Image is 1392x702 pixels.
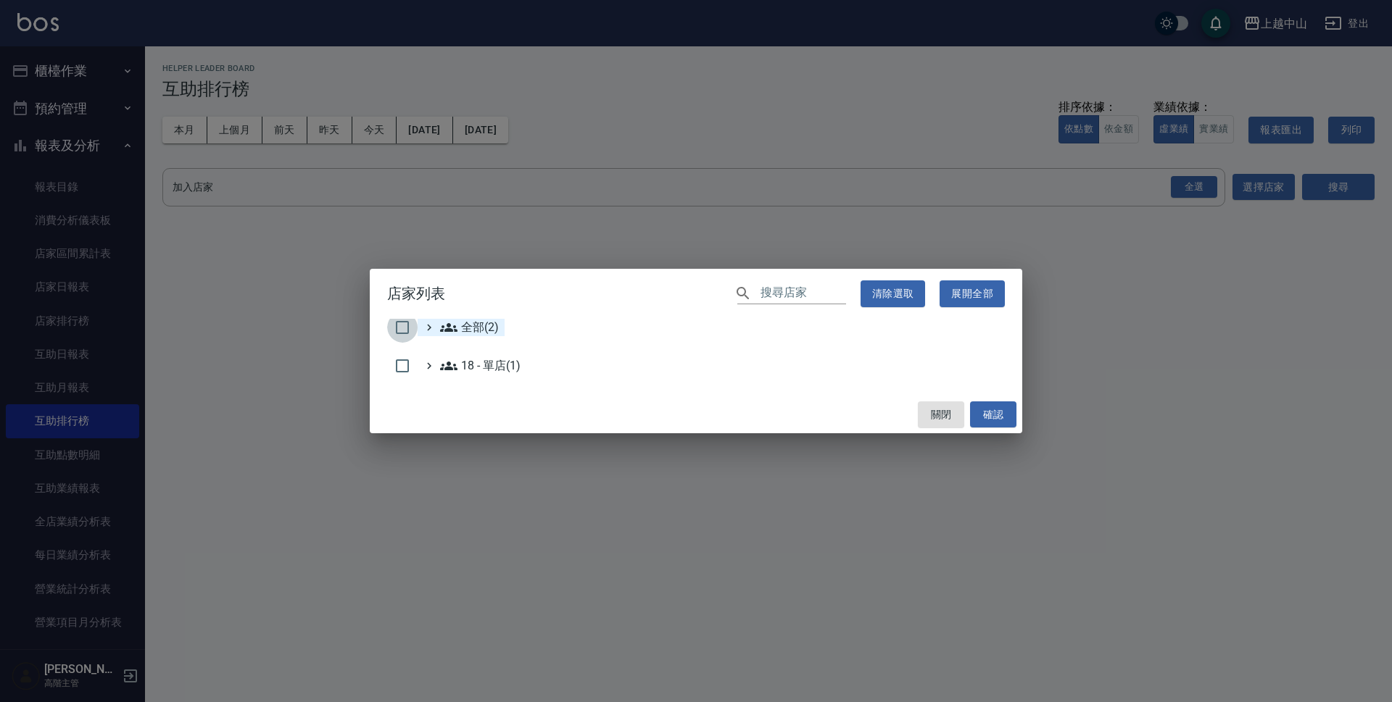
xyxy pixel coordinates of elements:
[370,269,1022,319] h2: 店家列表
[861,280,926,307] button: 清除選取
[970,401,1016,428] button: 確認
[940,280,1005,307] button: 展開全部
[761,283,846,304] input: 搜尋店家
[440,357,521,375] span: 18 - 單店(1)
[440,319,499,336] span: 全部(2)
[918,401,964,428] button: 關閉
